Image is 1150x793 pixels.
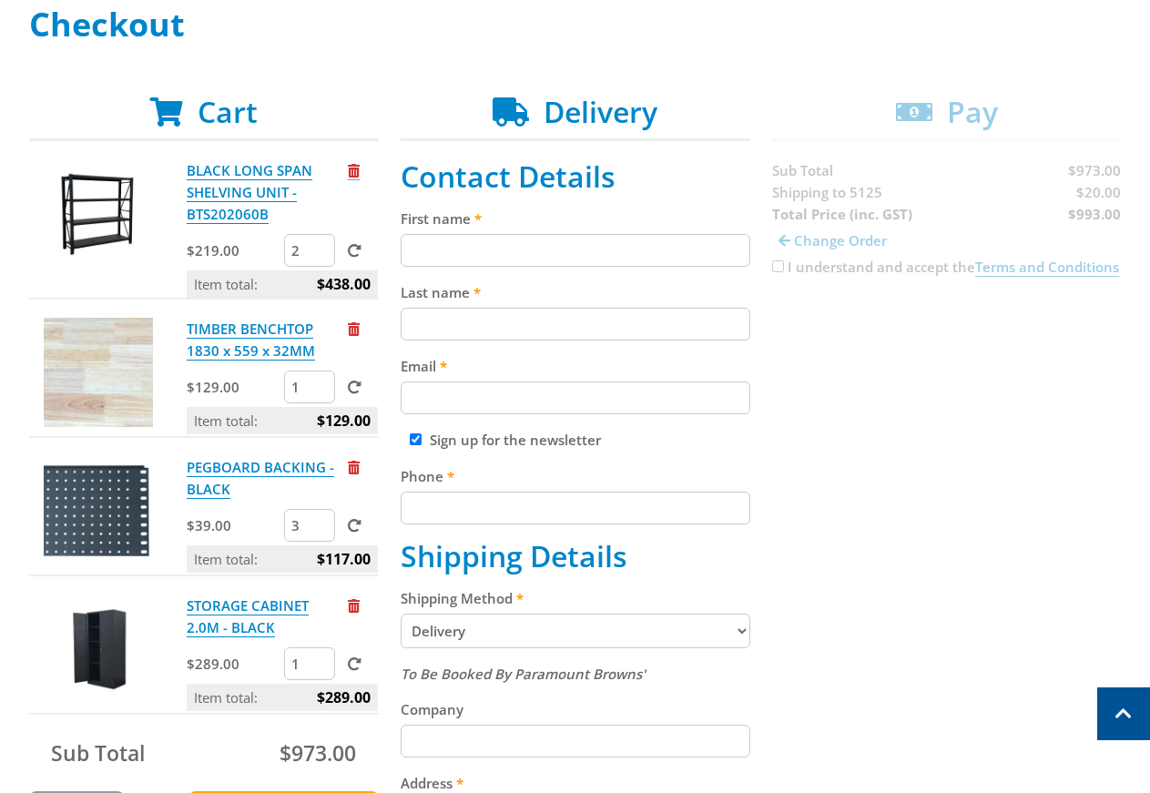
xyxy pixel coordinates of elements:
span: $973.00 [280,738,356,768]
label: Shipping Method [401,587,750,609]
input: Please enter your first name. [401,234,750,267]
a: BLACK LONG SPAN SHELVING UNIT - BTS202060B [187,161,312,224]
p: $129.00 [187,376,280,398]
label: First name [401,208,750,229]
span: $117.00 [317,545,371,573]
a: Remove from cart [348,596,360,615]
a: PEGBOARD BACKING - BLACK [187,458,334,499]
h2: Contact Details [401,159,750,194]
label: Sign up for the newsletter [430,431,601,449]
h2: Shipping Details [401,539,750,574]
img: PEGBOARD BACKING - BLACK [44,456,153,565]
p: $289.00 [187,653,280,675]
img: BLACK LONG SPAN SHELVING UNIT - BTS202060B [44,159,153,269]
em: To Be Booked By Paramount Browns' [401,665,646,683]
span: Delivery [544,92,657,131]
p: Item total: [187,270,378,298]
a: TIMBER BENCHTOP 1830 x 559 x 32MM [187,320,315,361]
p: $219.00 [187,239,280,261]
p: Item total: [187,545,378,573]
p: $39.00 [187,514,280,536]
input: Please enter your email address. [401,381,750,414]
span: $438.00 [317,270,371,298]
input: Please enter your telephone number. [401,492,750,524]
label: Phone [401,465,750,487]
a: STORAGE CABINET 2.0M - BLACK [187,596,309,637]
img: TIMBER BENCHTOP 1830 x 559 x 32MM [44,318,153,427]
label: Email [401,355,750,377]
span: Cart [198,92,258,131]
label: Last name [401,281,750,303]
a: Remove from cart [348,320,360,338]
span: $289.00 [317,684,371,711]
input: Please enter your last name. [401,308,750,341]
a: Remove from cart [348,458,360,476]
p: Item total: [187,684,378,711]
img: STORAGE CABINET 2.0M - BLACK [44,595,153,704]
h1: Checkout [29,6,1122,43]
span: $129.00 [317,407,371,434]
label: Company [401,698,750,720]
select: Please select a shipping method. [401,614,750,648]
a: Remove from cart [348,161,360,180]
p: Item total: [187,407,378,434]
span: Sub Total [51,738,145,768]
